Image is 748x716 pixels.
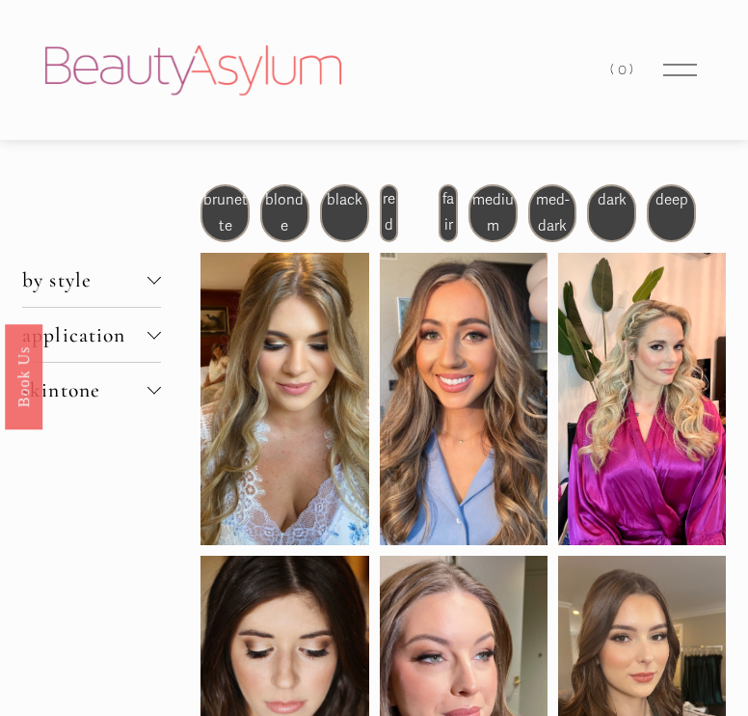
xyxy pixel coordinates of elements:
span: skintone [22,377,147,402]
button: skintone [22,363,160,417]
span: black [327,191,362,208]
span: fair [442,190,454,234]
span: 0 [618,61,630,78]
a: 0 items in cart [610,57,637,83]
span: deep [655,191,688,208]
span: ) [629,61,637,78]
span: application [22,322,147,347]
button: application [22,308,160,362]
img: Beauty Asylum | Bridal Hair &amp; Makeup Charlotte &amp; Atlanta [45,45,341,96]
span: dark [598,191,627,208]
button: by style [22,253,160,307]
a: Book Us [5,324,42,429]
span: brunette [203,191,248,234]
span: by style [22,267,147,292]
span: ( [610,61,618,78]
span: blonde [265,191,304,234]
span: medium [472,191,514,234]
span: med-dark [536,191,570,234]
span: red [383,190,395,234]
